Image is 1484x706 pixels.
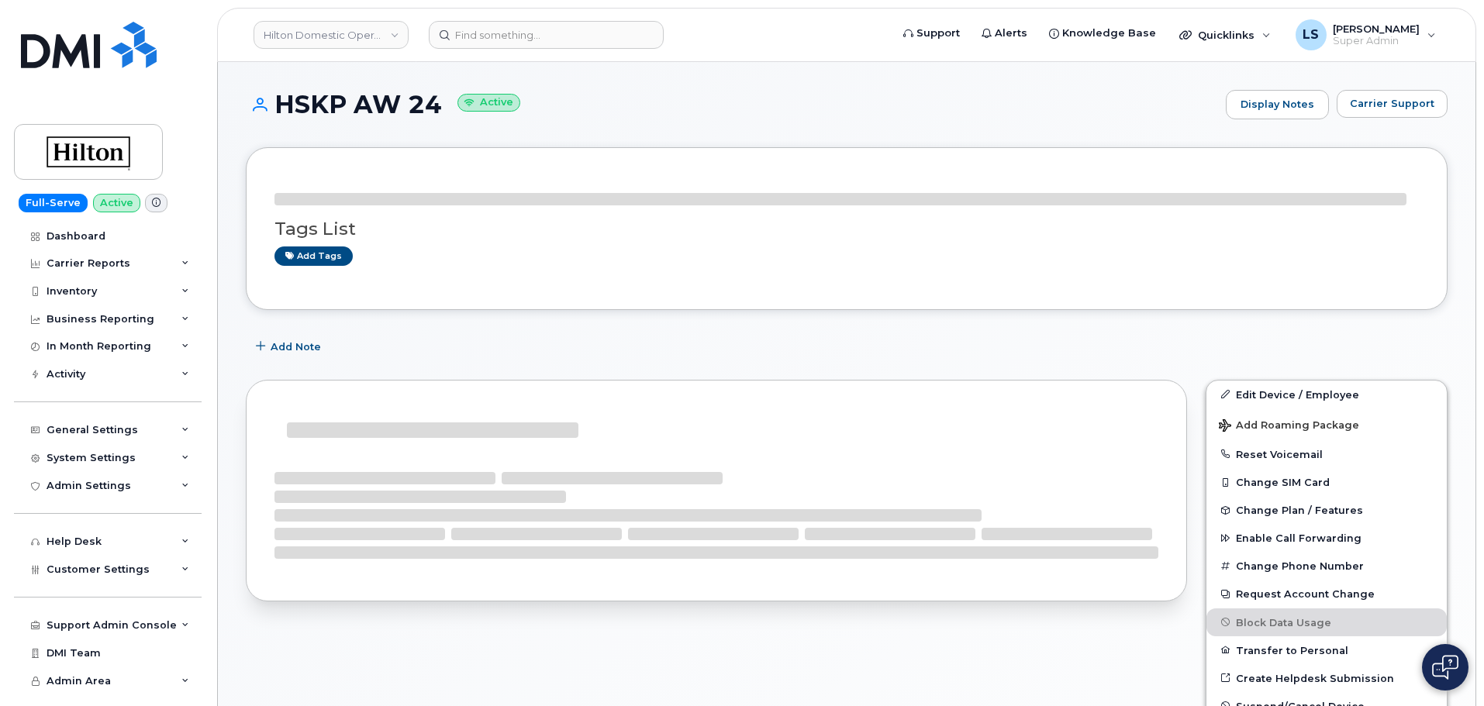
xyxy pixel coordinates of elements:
[457,94,520,112] small: Active
[274,246,353,266] a: Add tags
[1337,90,1448,118] button: Carrier Support
[1206,381,1447,408] a: Edit Device / Employee
[1219,419,1359,434] span: Add Roaming Package
[271,339,321,354] span: Add Note
[1206,608,1447,636] button: Block Data Usage
[274,219,1419,239] h3: Tags List
[1206,408,1447,440] button: Add Roaming Package
[1236,532,1361,544] span: Enable Call Forwarding
[1206,580,1447,608] button: Request Account Change
[246,91,1218,118] h1: HSKP AW 24
[1206,664,1447,692] a: Create Helpdesk Submission
[246,333,334,361] button: Add Note
[1206,552,1447,580] button: Change Phone Number
[1206,636,1447,664] button: Transfer to Personal
[1206,496,1447,524] button: Change Plan / Features
[1236,505,1363,516] span: Change Plan / Features
[1206,524,1447,552] button: Enable Call Forwarding
[1206,468,1447,496] button: Change SIM Card
[1350,96,1434,111] span: Carrier Support
[1206,440,1447,468] button: Reset Voicemail
[1226,90,1329,119] a: Display Notes
[1432,655,1458,680] img: Open chat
